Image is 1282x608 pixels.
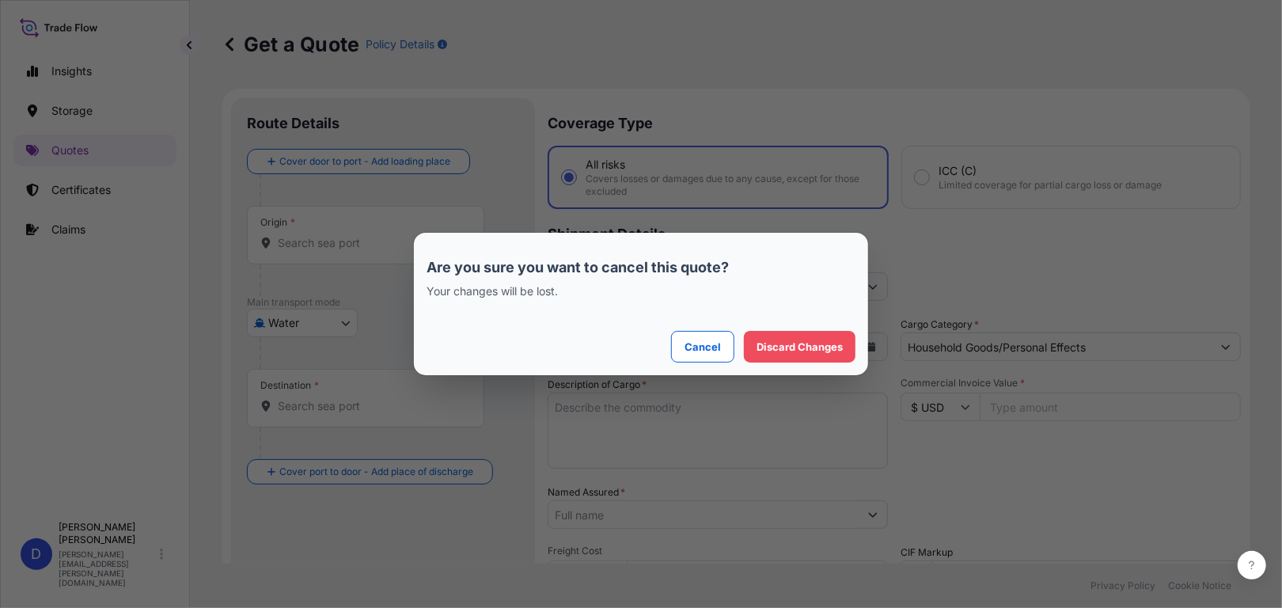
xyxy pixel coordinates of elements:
[757,339,843,355] p: Discard Changes
[685,339,721,355] p: Cancel
[671,331,734,363] button: Cancel
[427,283,855,299] p: Your changes will be lost.
[427,258,855,277] p: Are you sure you want to cancel this quote?
[744,331,855,363] button: Discard Changes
